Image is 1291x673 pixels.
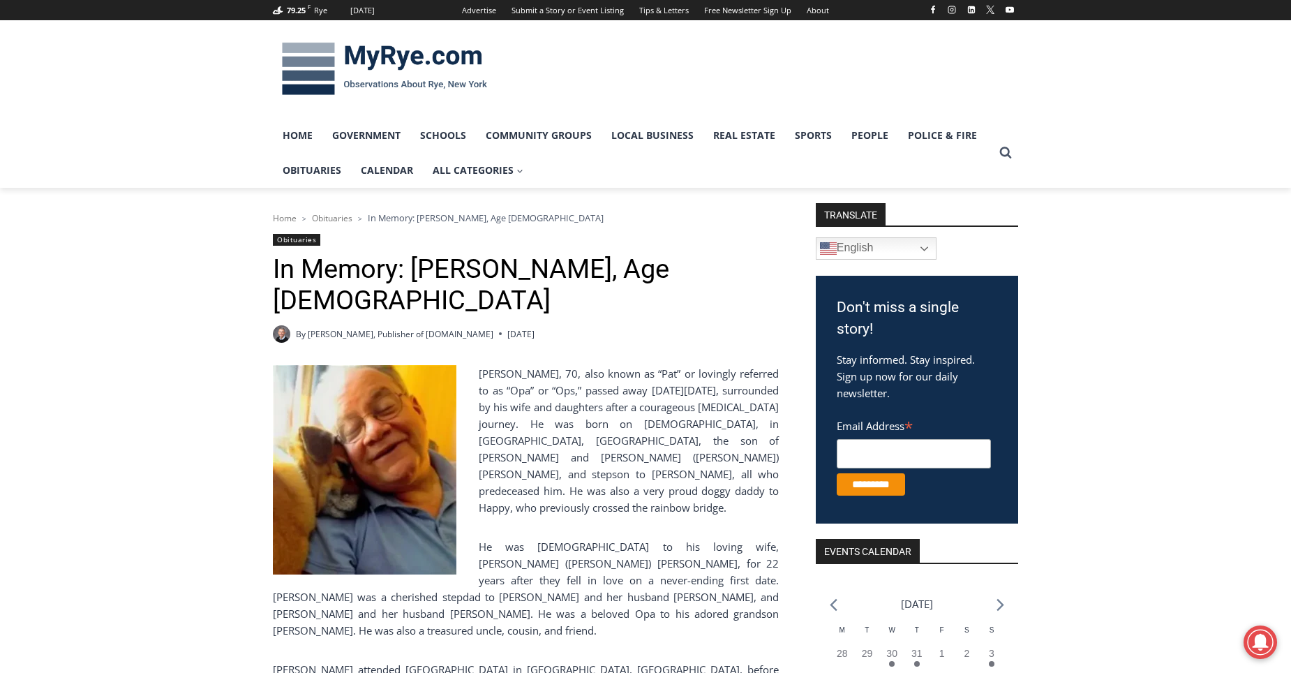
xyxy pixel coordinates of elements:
[904,625,930,646] div: Thursday
[830,598,837,612] a: Previous month
[943,1,960,18] a: Instagram
[820,240,837,257] img: en
[1001,1,1018,18] a: YouTube
[816,237,936,260] a: English
[839,626,845,634] span: M
[273,253,779,317] h1: In Memory: [PERSON_NAME], Age [DEMOGRAPHIC_DATA]
[904,646,930,672] button: 31 Has events
[830,625,855,646] div: Monday
[954,646,979,672] button: 2
[993,140,1018,165] button: View Search Form
[940,626,944,634] span: F
[886,648,897,659] time: 30
[368,212,604,224] span: In Memory: [PERSON_NAME], Age [DEMOGRAPHIC_DATA]
[914,661,920,667] em: Has events
[358,214,362,223] span: >
[308,328,493,340] a: [PERSON_NAME], Publisher of [DOMAIN_NAME]
[507,327,535,341] time: [DATE]
[302,214,306,223] span: >
[862,648,873,659] time: 29
[476,118,602,153] a: Community Groups
[889,661,895,667] em: Has events
[865,626,869,634] span: T
[423,153,533,188] a: All Categories
[410,118,476,153] a: Schools
[433,163,523,178] span: All Categories
[322,118,410,153] a: Government
[963,1,980,18] a: Linkedin
[930,625,955,646] div: Friday
[816,203,886,225] strong: TRANSLATE
[898,118,987,153] a: Police & Fire
[837,412,991,437] label: Email Address
[989,661,994,667] em: Has events
[273,211,779,225] nav: Breadcrumbs
[954,625,979,646] div: Saturday
[273,212,297,224] a: Home
[703,118,785,153] a: Real Estate
[830,646,855,672] button: 28
[273,365,456,575] img: Obituary - Patrick Albert Auriemma
[879,625,904,646] div: Wednesday
[314,4,327,17] div: Rye
[901,595,933,614] li: [DATE]
[837,648,848,659] time: 28
[855,646,880,672] button: 29
[979,625,1004,646] div: Sunday
[273,234,320,246] a: Obituaries
[296,327,306,341] span: By
[837,351,997,401] p: Stay informed. Stay inspired. Sign up now for our daily newsletter.
[273,33,496,105] img: MyRye.com
[273,118,322,153] a: Home
[930,646,955,672] button: 1
[273,118,993,188] nav: Primary Navigation
[350,4,375,17] div: [DATE]
[855,625,880,646] div: Tuesday
[989,648,994,659] time: 3
[273,365,779,516] p: [PERSON_NAME], 70, also known as “Pat” or lovingly referred to as “Opa” or “Ops,” passed away [DA...
[982,1,999,18] a: X
[964,626,969,634] span: S
[990,626,994,634] span: S
[842,118,898,153] a: People
[837,297,997,341] h3: Don't miss a single story!
[964,648,969,659] time: 2
[312,212,352,224] a: Obituaries
[925,1,941,18] a: Facebook
[997,598,1004,612] a: Next month
[785,118,842,153] a: Sports
[979,646,1004,672] button: 3 Has events
[915,626,919,634] span: T
[816,539,920,563] h2: Events Calendar
[911,648,923,659] time: 31
[888,626,895,634] span: W
[273,153,351,188] a: Obituaries
[939,648,945,659] time: 1
[273,325,290,343] a: Author image
[879,646,904,672] button: 30 Has events
[287,5,306,15] span: 79.25
[351,153,423,188] a: Calendar
[273,538,779,639] p: He was [DEMOGRAPHIC_DATA] to his loving wife, [PERSON_NAME] ([PERSON_NAME]) [PERSON_NAME], for 22...
[602,118,703,153] a: Local Business
[308,3,311,10] span: F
